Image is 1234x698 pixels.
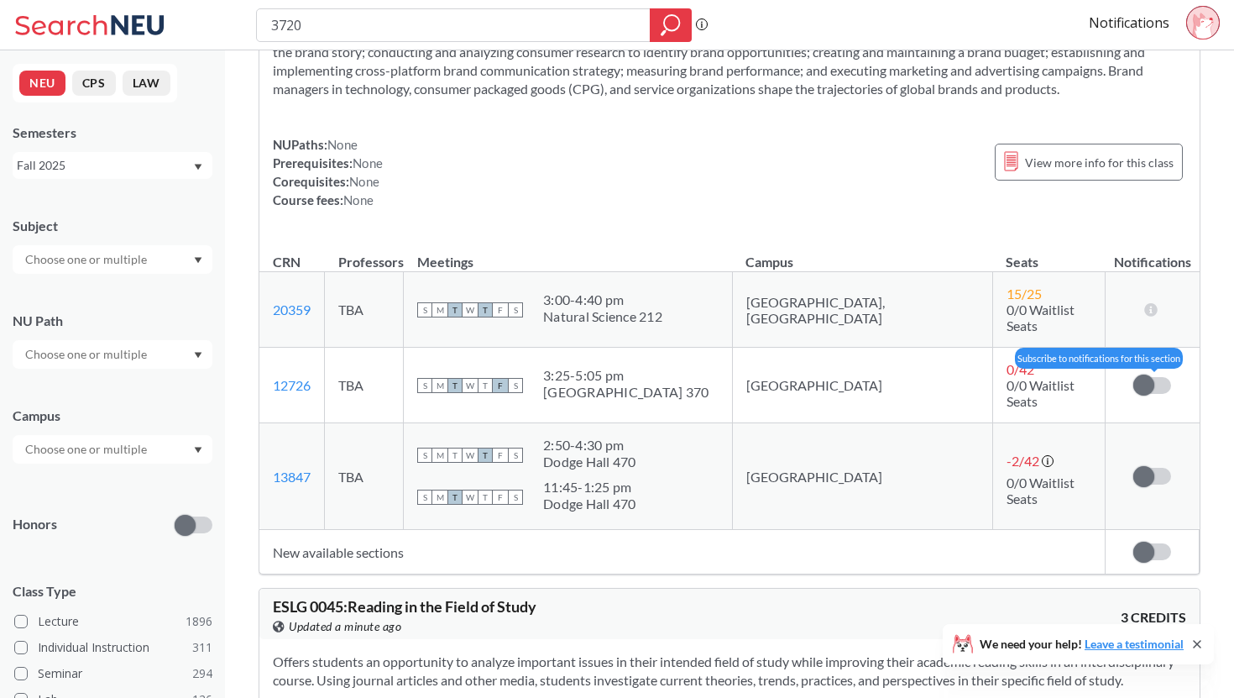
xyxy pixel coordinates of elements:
[325,272,404,348] td: TBA
[432,378,447,393] span: M
[463,302,478,318] span: W
[259,530,1106,575] td: New available sections
[980,638,1184,650] span: We need your help!
[1007,377,1075,409] span: 0/0 Waitlist Seats
[732,348,992,423] td: [GEOGRAPHIC_DATA]
[1007,302,1075,333] span: 0/0 Waitlist Seats
[14,611,212,632] label: Lecture
[493,490,508,505] span: F
[123,71,170,96] button: LAW
[13,582,212,601] span: Class Type
[1007,286,1042,302] span: 15 / 25
[17,249,158,270] input: Choose one or multiple
[349,174,379,189] span: None
[404,236,733,272] th: Meetings
[14,637,212,659] label: Individual Instruction
[543,496,636,512] div: Dodge Hall 470
[463,378,478,393] span: W
[543,308,662,325] div: Natural Science 212
[1121,608,1186,627] span: 3 CREDITS
[13,245,212,274] div: Dropdown arrow
[493,302,508,318] span: F
[192,638,212,657] span: 311
[1085,637,1184,651] a: Leave a testimonial
[13,123,212,142] div: Semesters
[17,439,158,459] input: Choose one or multiple
[432,448,447,463] span: M
[19,71,65,96] button: NEU
[417,378,432,393] span: S
[13,312,212,330] div: NU Path
[478,448,493,463] span: T
[289,617,401,636] span: Updated a minute ago
[478,490,493,505] span: T
[543,291,662,308] div: 3:00 - 4:40 pm
[273,253,301,271] div: CRN
[417,490,432,505] span: S
[327,137,358,152] span: None
[13,435,212,464] div: Dropdown arrow
[72,71,116,96] button: CPS
[543,479,636,496] div: 11:45 - 1:25 pm
[543,437,636,454] div: 2:50 - 4:30 pm
[192,664,212,683] span: 294
[194,164,202,171] svg: Dropdown arrow
[14,663,212,685] label: Seminar
[650,8,692,42] div: magnifying glass
[273,469,311,485] a: 13847
[273,653,1186,690] section: Offers students an opportunity to analyze important issues in their intended field of study while...
[13,152,212,179] div: Fall 2025Dropdown arrow
[273,24,1186,98] section: Introduces students to the multifaceted responsibilities of a brand manager, including understand...
[1089,13,1169,32] a: Notifications
[325,423,404,530] td: TBA
[13,217,212,235] div: Subject
[508,378,523,393] span: S
[493,378,508,393] span: F
[661,13,681,37] svg: magnifying glass
[273,135,383,209] div: NUPaths: Prerequisites: Corequisites: Course fees:
[17,156,192,175] div: Fall 2025
[17,344,158,365] input: Choose one or multiple
[273,377,311,393] a: 12726
[543,454,636,470] div: Dodge Hall 470
[732,272,992,348] td: [GEOGRAPHIC_DATA], [GEOGRAPHIC_DATA]
[325,236,404,272] th: Professors
[343,192,374,207] span: None
[194,257,202,264] svg: Dropdown arrow
[13,515,57,534] p: Honors
[508,448,523,463] span: S
[417,448,432,463] span: S
[478,302,493,318] span: T
[992,236,1105,272] th: Seats
[273,597,536,616] span: ESLG 0045 : Reading in the Field of Study
[186,612,212,631] span: 1896
[543,367,709,384] div: 3:25 - 5:05 pm
[1025,152,1174,173] span: View more info for this class
[194,352,202,359] svg: Dropdown arrow
[194,447,202,454] svg: Dropdown arrow
[353,155,383,171] span: None
[1007,475,1075,506] span: 0/0 Waitlist Seats
[463,448,478,463] span: W
[463,490,478,505] span: W
[732,423,992,530] td: [GEOGRAPHIC_DATA]
[543,384,709,401] div: [GEOGRAPHIC_DATA] 370
[325,348,404,423] td: TBA
[447,448,463,463] span: T
[493,448,508,463] span: F
[732,236,992,272] th: Campus
[478,378,493,393] span: T
[1106,236,1200,272] th: Notifications
[269,11,638,39] input: Class, professor, course number, "phrase"
[1007,361,1034,377] span: 0 / 42
[432,490,447,505] span: M
[1007,453,1039,469] span: -2 / 42
[13,407,212,425] div: Campus
[432,302,447,318] span: M
[447,490,463,505] span: T
[13,340,212,369] div: Dropdown arrow
[508,490,523,505] span: S
[417,302,432,318] span: S
[447,378,463,393] span: T
[273,302,311,318] a: 20359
